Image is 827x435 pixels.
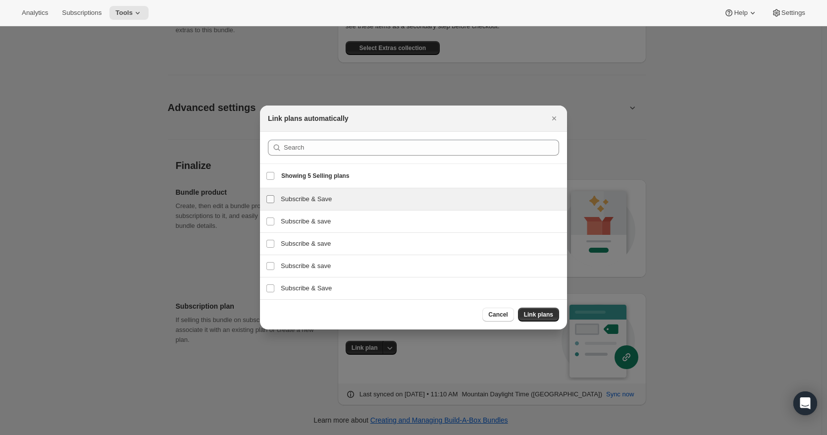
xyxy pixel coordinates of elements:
[56,6,107,20] button: Subscriptions
[281,239,561,249] h3: Subscribe & save
[718,6,763,20] button: Help
[547,111,561,125] button: Close
[22,9,48,17] span: Analytics
[284,140,559,156] input: Search
[781,9,805,17] span: Settings
[766,6,811,20] button: Settings
[109,6,149,20] button: Tools
[793,391,817,415] div: Open Intercom Messenger
[268,113,349,123] h2: Link plans automatically
[734,9,747,17] span: Help
[518,308,559,322] button: Link plans
[16,6,54,20] button: Analytics
[281,261,561,271] h3: Subscribe & save
[115,9,133,17] span: Tools
[281,194,561,204] h3: Subscribe & Save
[524,311,553,319] span: Link plans
[482,308,514,322] button: Cancel
[281,283,561,293] h3: Subscribe & Save
[488,311,508,319] span: Cancel
[281,217,561,226] h3: Subscribe & save
[62,9,102,17] span: Subscriptions
[281,172,349,180] span: Showing 5 Selling plans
